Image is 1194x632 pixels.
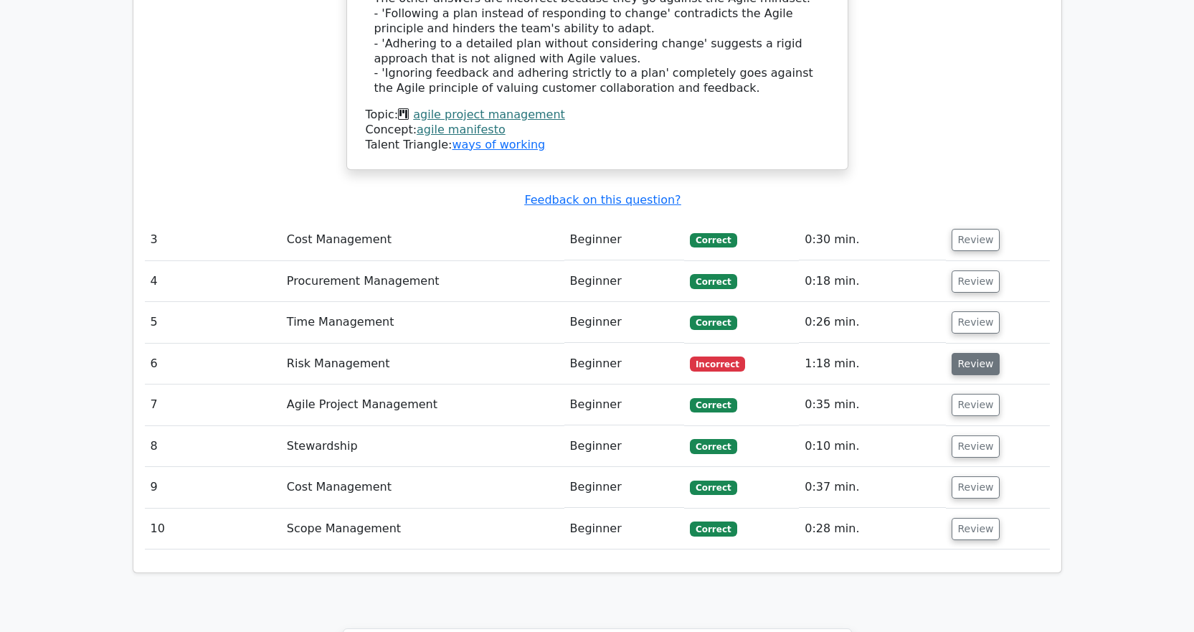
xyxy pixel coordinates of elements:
[952,311,1000,334] button: Review
[799,220,945,260] td: 0:30 min.
[145,509,281,550] td: 10
[281,509,564,550] td: Scope Management
[690,439,736,453] span: Correct
[564,467,684,508] td: Beginner
[145,385,281,425] td: 7
[564,302,684,343] td: Beginner
[952,518,1000,540] button: Review
[799,467,945,508] td: 0:37 min.
[452,138,545,151] a: ways of working
[952,270,1000,293] button: Review
[524,193,681,207] a: Feedback on this question?
[690,233,736,247] span: Correct
[564,509,684,550] td: Beginner
[564,344,684,385] td: Beginner
[417,123,506,136] a: agile manifesto
[690,522,736,536] span: Correct
[799,344,945,385] td: 1:18 min.
[366,108,829,123] div: Topic:
[366,123,829,138] div: Concept:
[366,108,829,152] div: Talent Triangle:
[145,344,281,385] td: 6
[952,229,1000,251] button: Review
[799,302,945,343] td: 0:26 min.
[690,357,745,371] span: Incorrect
[952,435,1000,458] button: Review
[281,220,564,260] td: Cost Management
[690,398,736,412] span: Correct
[281,302,564,343] td: Time Management
[952,394,1000,416] button: Review
[690,316,736,330] span: Correct
[145,220,281,260] td: 3
[281,344,564,385] td: Risk Management
[952,353,1000,375] button: Review
[281,261,564,302] td: Procurement Management
[145,302,281,343] td: 5
[145,467,281,508] td: 9
[413,108,565,121] a: agile project management
[564,261,684,302] td: Beginner
[690,481,736,495] span: Correct
[281,426,564,467] td: Stewardship
[690,274,736,288] span: Correct
[145,261,281,302] td: 4
[564,385,684,425] td: Beginner
[564,426,684,467] td: Beginner
[799,261,945,302] td: 0:18 min.
[799,385,945,425] td: 0:35 min.
[281,467,564,508] td: Cost Management
[799,509,945,550] td: 0:28 min.
[799,426,945,467] td: 0:10 min.
[564,220,684,260] td: Beginner
[145,426,281,467] td: 8
[952,476,1000,499] button: Review
[281,385,564,425] td: Agile Project Management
